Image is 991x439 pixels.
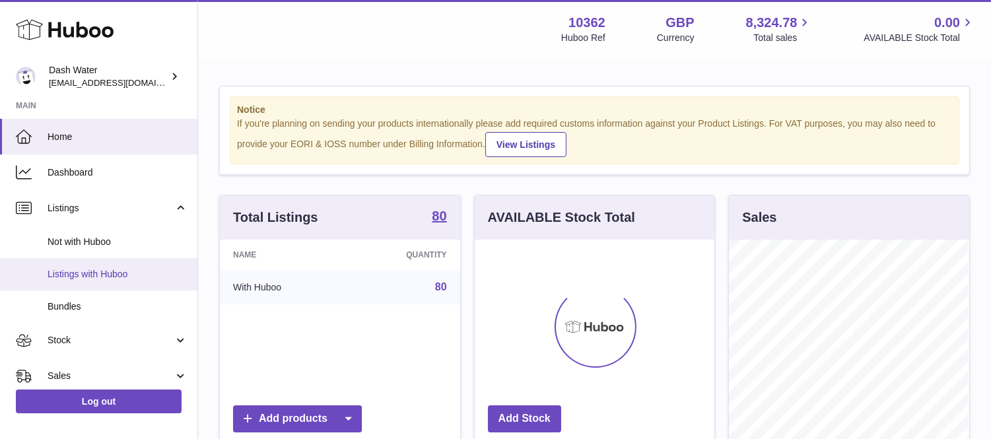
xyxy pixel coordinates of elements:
[16,389,182,413] a: Log out
[220,240,347,270] th: Name
[432,209,446,222] strong: 80
[746,14,798,32] span: 8,324.78
[934,14,960,32] span: 0.00
[864,14,975,44] a: 0.00 AVAILABLE Stock Total
[48,268,188,281] span: Listings with Huboo
[237,118,952,157] div: If you're planning on sending your products internationally please add required customs informati...
[485,132,566,157] a: View Listings
[48,131,188,143] span: Home
[48,370,174,382] span: Sales
[16,67,36,86] img: internalAdmin-10362@internal.huboo.com
[48,334,174,347] span: Stock
[746,14,813,44] a: 8,324.78 Total sales
[666,14,694,32] strong: GBP
[49,64,168,89] div: Dash Water
[742,209,776,226] h3: Sales
[49,77,194,88] span: [EMAIL_ADDRESS][DOMAIN_NAME]
[237,104,952,116] strong: Notice
[432,209,446,225] a: 80
[48,236,188,248] span: Not with Huboo
[347,240,460,270] th: Quantity
[220,270,347,304] td: With Huboo
[48,300,188,313] span: Bundles
[435,281,447,292] a: 80
[48,202,174,215] span: Listings
[488,405,561,432] a: Add Stock
[657,32,695,44] div: Currency
[753,32,812,44] span: Total sales
[233,209,318,226] h3: Total Listings
[488,209,635,226] h3: AVAILABLE Stock Total
[561,32,605,44] div: Huboo Ref
[864,32,975,44] span: AVAILABLE Stock Total
[568,14,605,32] strong: 10362
[48,166,188,179] span: Dashboard
[233,405,362,432] a: Add products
